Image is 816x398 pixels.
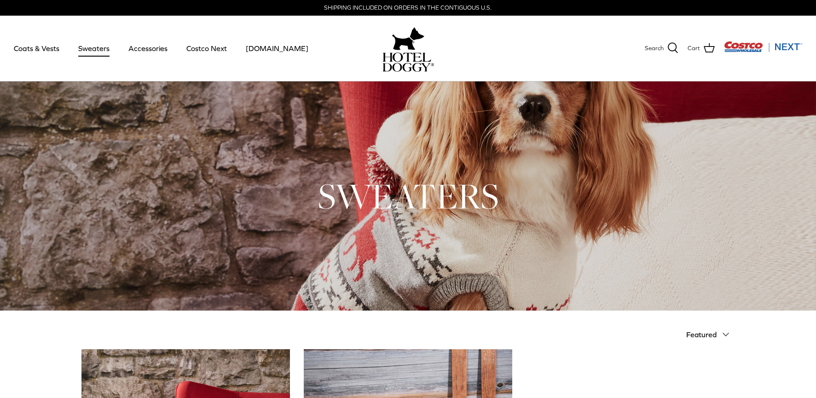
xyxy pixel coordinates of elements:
a: Search [645,42,678,54]
a: Accessories [120,33,176,64]
button: Featured [686,324,735,345]
img: Costco Next [724,41,802,52]
h1: SWEATERS [81,173,735,219]
img: hoteldoggycom [382,52,434,72]
span: Cart [688,44,700,53]
a: Sweaters [70,33,118,64]
img: hoteldoggy.com [392,25,424,52]
a: Cart [688,42,715,54]
a: Coats & Vests [6,33,68,64]
a: Costco Next [178,33,235,64]
a: [DOMAIN_NAME] [237,33,317,64]
a: hoteldoggy.com hoteldoggycom [382,25,434,72]
a: Visit Costco Next [724,47,802,54]
span: Featured [686,330,717,339]
span: Search [645,44,664,53]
